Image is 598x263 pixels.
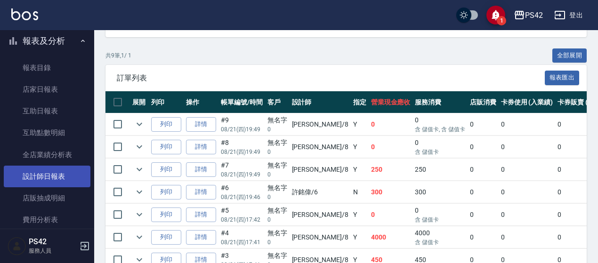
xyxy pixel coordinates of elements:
button: expand row [132,185,146,199]
td: 4000 [412,226,468,248]
th: 列印 [149,91,184,113]
td: 0 [468,226,499,248]
th: 展開 [130,91,149,113]
a: 報表目錄 [4,57,90,79]
p: 0 [267,215,287,224]
div: PS42 [525,9,543,21]
p: 08/21 (四) 19:49 [221,170,263,179]
button: save [486,6,505,24]
td: #6 [218,181,265,203]
p: 0 [267,148,287,156]
button: 列印 [151,207,181,222]
button: expand row [132,140,146,154]
th: 操作 [184,91,218,113]
button: expand row [132,117,146,131]
div: 無名字 [267,228,287,238]
a: 詳情 [186,230,216,245]
td: 0 [412,204,468,226]
td: 0 [468,113,499,135]
td: Y [351,204,369,226]
button: 報表匯出 [545,71,580,85]
td: 0 [369,136,413,158]
td: 300 [412,181,468,203]
button: 列印 [151,162,181,177]
p: 共 9 筆, 1 / 1 [105,51,131,60]
div: 無名字 [267,183,287,193]
p: 含 儲值卡 [415,148,465,156]
td: 0 [369,204,413,226]
td: Y [351,226,369,248]
td: #8 [218,136,265,158]
td: 0 [468,159,499,181]
p: 0 [267,125,287,134]
td: 0 [412,113,468,135]
th: 營業現金應收 [369,91,413,113]
td: Y [351,136,369,158]
h5: PS42 [29,237,77,247]
div: 無名字 [267,206,287,215]
th: 設計師 [290,91,351,113]
td: [PERSON_NAME] /8 [290,136,351,158]
td: [PERSON_NAME] /8 [290,159,351,181]
button: 列印 [151,230,181,245]
a: 全店業績分析表 [4,144,90,166]
td: Y [351,113,369,135]
a: 互助點數明細 [4,122,90,143]
p: 08/21 (四) 19:49 [221,148,263,156]
a: 設計師日報表 [4,166,90,187]
td: 250 [412,159,468,181]
td: 0 [369,113,413,135]
td: 4000 [369,226,413,248]
td: 0 [499,159,556,181]
th: 店販消費 [468,91,499,113]
th: 卡券使用 (入業績) [499,91,556,113]
span: 訂單列表 [117,73,545,83]
td: 0 [499,113,556,135]
td: [PERSON_NAME] /8 [290,226,351,248]
td: 許銘偉 /6 [290,181,351,203]
a: 詳情 [186,162,216,177]
td: Y [351,159,369,181]
td: #4 [218,226,265,248]
th: 指定 [351,91,369,113]
td: 250 [369,159,413,181]
th: 服務消費 [412,91,468,113]
a: 詳情 [186,117,216,132]
td: 0 [499,181,556,203]
div: 無名字 [267,138,287,148]
button: 登出 [550,7,587,24]
th: 客戶 [265,91,290,113]
button: 報表及分析 [4,29,90,53]
p: 服務人員 [29,247,77,255]
td: #5 [218,204,265,226]
td: 0 [499,226,556,248]
a: 詳情 [186,140,216,154]
div: 無名字 [267,115,287,125]
td: 0 [468,136,499,158]
p: 含 儲值卡 [415,238,465,247]
p: 含 儲值卡 [415,215,465,224]
p: 08/21 (四) 19:49 [221,125,263,134]
a: 詳情 [186,207,216,222]
button: 列印 [151,185,181,199]
button: 列印 [151,140,181,154]
img: Logo [11,8,38,20]
p: 08/21 (四) 17:41 [221,238,263,247]
span: 1 [497,16,506,25]
td: [PERSON_NAME] /8 [290,204,351,226]
a: 店家日報表 [4,79,90,100]
td: [PERSON_NAME] /8 [290,113,351,135]
button: expand row [132,230,146,244]
td: 0 [499,204,556,226]
div: 無名字 [267,251,287,261]
a: 費用分析表 [4,209,90,231]
td: 300 [369,181,413,203]
p: 0 [267,170,287,179]
a: 互助日報表 [4,100,90,122]
p: 08/21 (四) 19:46 [221,193,263,201]
td: 0 [468,204,499,226]
img: Person [8,237,26,255]
button: 列印 [151,117,181,132]
td: #9 [218,113,265,135]
td: N [351,181,369,203]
